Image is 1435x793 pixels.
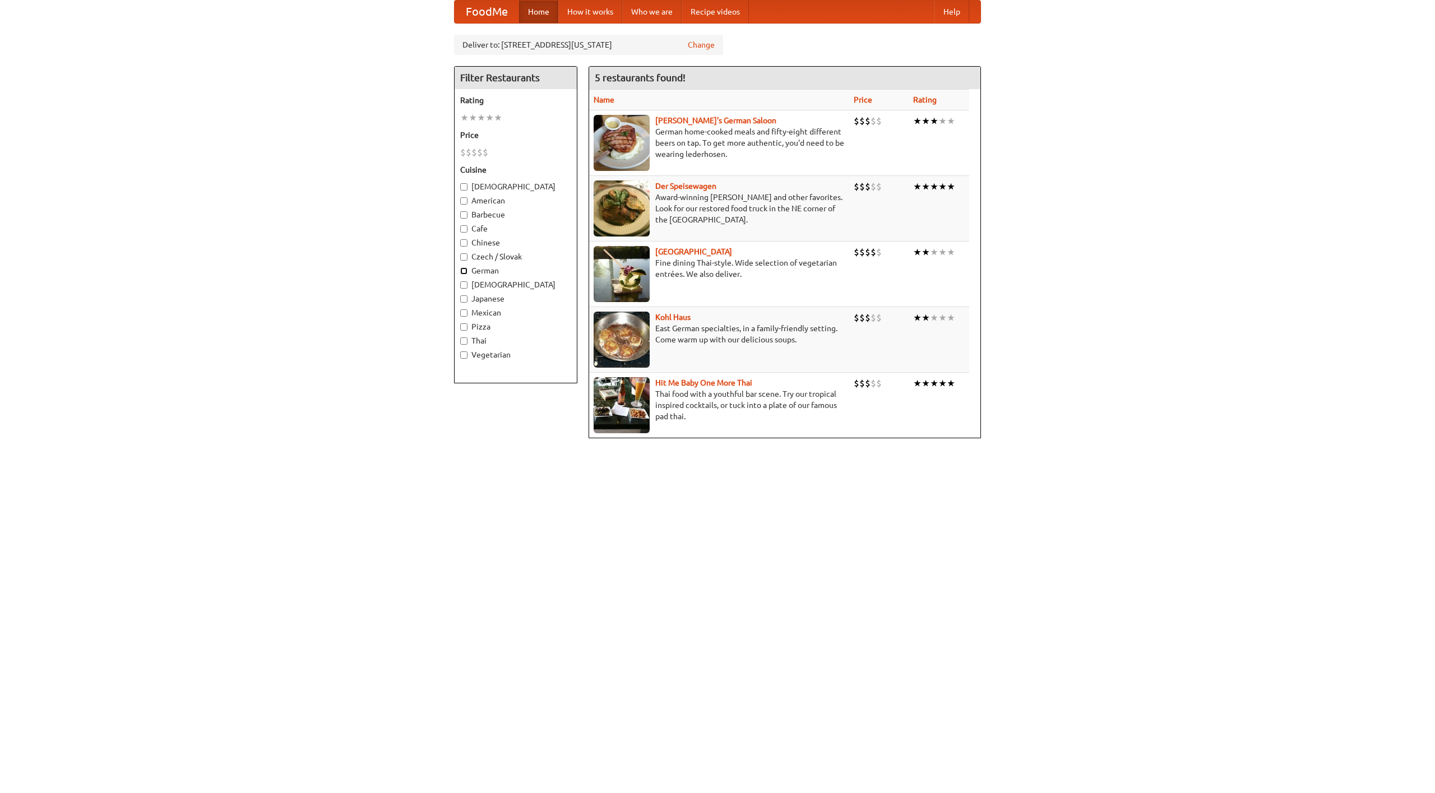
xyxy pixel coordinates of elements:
input: Japanese [460,295,467,303]
label: [DEMOGRAPHIC_DATA] [460,181,571,192]
li: $ [460,146,466,159]
h5: Rating [460,95,571,106]
input: Cafe [460,225,467,233]
li: $ [871,246,876,258]
label: Pizza [460,321,571,332]
ng-pluralize: 5 restaurants found! [595,72,686,83]
input: American [460,197,467,205]
input: Czech / Slovak [460,253,467,261]
p: East German specialties, in a family-friendly setting. Come warm up with our delicious soups. [594,323,845,345]
li: ★ [930,377,938,389]
li: $ [876,312,882,324]
li: $ [871,115,876,127]
li: $ [865,377,871,389]
li: ★ [947,115,955,127]
li: ★ [922,115,930,127]
li: ★ [947,312,955,324]
li: $ [859,312,865,324]
label: Japanese [460,293,571,304]
li: ★ [913,377,922,389]
h4: Filter Restaurants [455,67,577,89]
a: Change [688,39,715,50]
li: $ [854,115,859,127]
li: $ [876,115,882,127]
li: ★ [947,377,955,389]
a: Who we are [622,1,682,23]
a: Home [519,1,558,23]
a: How it works [558,1,622,23]
a: Name [594,95,614,104]
img: babythai.jpg [594,377,650,433]
a: Hit Me Baby One More Thai [655,378,752,387]
li: $ [865,115,871,127]
li: ★ [469,112,477,124]
li: $ [854,377,859,389]
p: Thai food with a youthful bar scene. Try our tropical inspired cocktails, or tuck into a plate of... [594,388,845,422]
li: ★ [922,180,930,193]
li: $ [871,180,876,193]
label: Vegetarian [460,349,571,360]
a: [PERSON_NAME]'s German Saloon [655,116,776,125]
li: $ [854,246,859,258]
li: ★ [930,246,938,258]
a: Help [934,1,969,23]
a: Price [854,95,872,104]
li: ★ [930,180,938,193]
li: ★ [938,246,947,258]
li: ★ [485,112,494,124]
label: Barbecue [460,209,571,220]
li: $ [865,246,871,258]
li: $ [477,146,483,159]
input: [DEMOGRAPHIC_DATA] [460,281,467,289]
li: $ [876,180,882,193]
img: satay.jpg [594,246,650,302]
li: ★ [930,312,938,324]
li: ★ [922,312,930,324]
li: ★ [938,312,947,324]
a: Kohl Haus [655,313,691,322]
label: Thai [460,335,571,346]
img: esthers.jpg [594,115,650,171]
label: American [460,195,571,206]
li: $ [854,180,859,193]
li: ★ [913,312,922,324]
li: ★ [947,246,955,258]
input: Pizza [460,323,467,331]
li: ★ [494,112,502,124]
label: [DEMOGRAPHIC_DATA] [460,279,571,290]
li: $ [865,312,871,324]
li: $ [859,246,865,258]
img: kohlhaus.jpg [594,312,650,368]
li: $ [859,180,865,193]
li: ★ [930,115,938,127]
label: Czech / Slovak [460,251,571,262]
li: ★ [947,180,955,193]
label: German [460,265,571,276]
li: $ [466,146,471,159]
input: Barbecue [460,211,467,219]
p: German home-cooked meals and fifty-eight different beers on tap. To get more authentic, you'd nee... [594,126,845,160]
a: FoodMe [455,1,519,23]
li: $ [871,312,876,324]
div: Deliver to: [STREET_ADDRESS][US_STATE] [454,35,723,55]
li: ★ [938,180,947,193]
label: Mexican [460,307,571,318]
input: German [460,267,467,275]
li: $ [871,377,876,389]
li: ★ [913,115,922,127]
li: $ [876,377,882,389]
p: Award-winning [PERSON_NAME] and other favorites. Look for our restored food truck in the NE corne... [594,192,845,225]
p: Fine dining Thai-style. Wide selection of vegetarian entrées. We also deliver. [594,257,845,280]
a: Recipe videos [682,1,749,23]
b: [GEOGRAPHIC_DATA] [655,247,732,256]
label: Chinese [460,237,571,248]
li: $ [865,180,871,193]
li: ★ [938,377,947,389]
li: ★ [913,246,922,258]
label: Cafe [460,223,571,234]
img: speisewagen.jpg [594,180,650,236]
li: $ [483,146,488,159]
li: ★ [460,112,469,124]
a: Der Speisewagen [655,182,716,191]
